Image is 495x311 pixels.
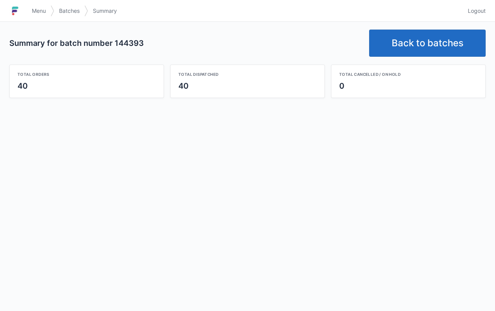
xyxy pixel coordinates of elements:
[17,71,156,77] div: Total orders
[339,80,478,91] div: 0
[88,4,122,18] a: Summary
[463,4,486,18] a: Logout
[17,80,156,91] div: 40
[339,71,478,77] div: Total cancelled / on hold
[59,7,80,15] span: Batches
[178,80,317,91] div: 40
[9,38,363,49] h2: Summary for batch number 144393
[54,4,84,18] a: Batches
[51,2,54,20] img: svg>
[32,7,46,15] span: Menu
[84,2,88,20] img: svg>
[93,7,117,15] span: Summary
[27,4,51,18] a: Menu
[9,5,21,17] img: logo-small.jpg
[369,30,486,57] a: Back to batches
[178,71,317,77] div: Total dispatched
[468,7,486,15] span: Logout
